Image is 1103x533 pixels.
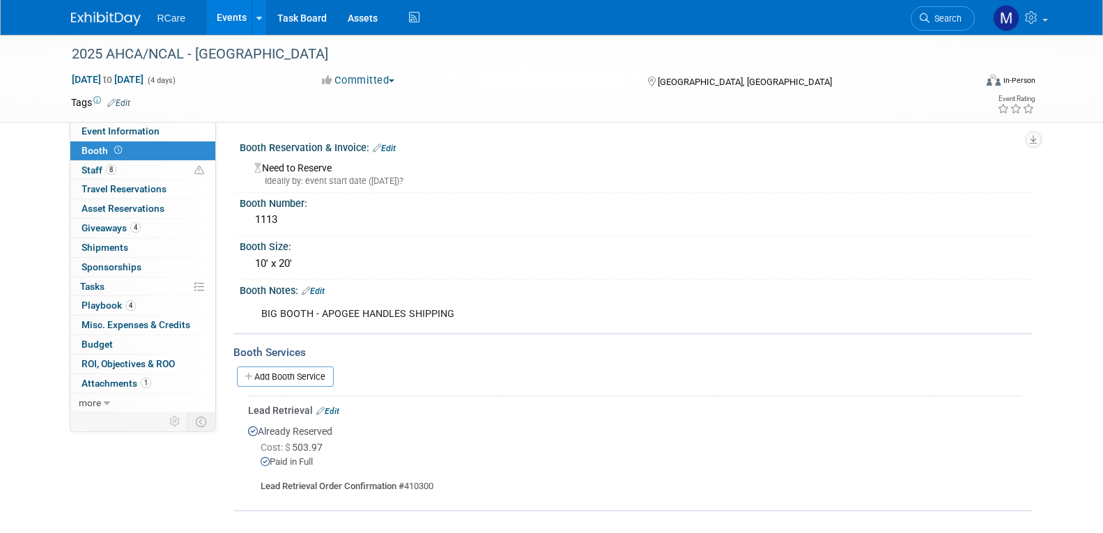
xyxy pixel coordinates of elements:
span: Misc. Expenses & Credits [82,319,190,330]
div: Event Rating [997,95,1035,102]
a: Staff8 [70,161,215,180]
a: Sponsorships [70,258,215,277]
div: In-Person [1003,75,1035,86]
span: Budget [82,339,113,350]
span: 4 [130,222,141,233]
span: Booth not reserved yet [111,145,125,155]
td: Personalize Event Tab Strip [163,412,187,431]
span: [DATE] [DATE] [71,73,144,86]
a: more [70,394,215,412]
span: Playbook [82,300,136,311]
div: Ideally by: event start date ([DATE])? [254,175,1022,187]
a: Asset Reservations [70,199,215,218]
a: Add Booth Service [237,366,334,387]
div: 410300 [248,469,1022,493]
span: Shipments [82,242,128,253]
a: Attachments1 [70,374,215,393]
div: Already Reserved [248,417,1022,493]
div: 2025 AHCA/NCAL - [GEOGRAPHIC_DATA] [67,42,954,67]
a: Budget [70,335,215,354]
span: Event Information [82,125,160,137]
td: Toggle Event Tabs [187,412,215,431]
div: Booth Notes: [240,280,1033,298]
td: Tags [71,95,130,109]
span: Tasks [80,281,105,292]
span: RCare [157,13,185,24]
span: 4 [125,300,136,311]
span: Staff [82,164,116,176]
a: Booth [70,141,215,160]
a: Edit [302,286,325,296]
div: Paid in Full [261,456,1022,469]
span: (4 days) [146,76,176,85]
div: Booth Reservation & Invoice: [240,137,1033,155]
div: 1113 [250,209,1022,231]
span: 1 [141,378,151,388]
span: [GEOGRAPHIC_DATA], [GEOGRAPHIC_DATA] [658,77,832,87]
div: Booth Number: [240,193,1033,210]
a: Misc. Expenses & Credits [70,316,215,334]
span: Attachments [82,378,151,389]
span: Search [930,13,962,24]
div: Booth Size: [240,236,1033,254]
div: 10' x 20' [250,253,1022,275]
span: Asset Reservations [82,203,164,214]
a: Edit [107,98,130,108]
a: Travel Reservations [70,180,215,199]
img: maxim kowal [993,5,1019,31]
a: Edit [373,144,396,153]
span: Booth [82,145,125,156]
a: Edit [316,406,339,416]
a: Event Information [70,122,215,141]
div: BIG BOOTH - APOGEE HANDLES SHIPPING [252,300,879,328]
button: Committed [317,73,400,88]
a: Playbook4 [70,296,215,315]
a: Tasks [70,277,215,296]
div: Need to Reserve [250,157,1022,187]
span: Travel Reservations [82,183,167,194]
span: more [79,397,101,408]
span: Sponsorships [82,261,141,272]
div: Lead Retrieval [248,403,1022,417]
img: ExhibitDay [71,12,141,26]
span: Cost: $ [261,442,292,453]
a: Search [911,6,975,31]
a: Giveaways4 [70,219,215,238]
img: Format-Inperson.png [987,75,1001,86]
span: 503.97 [261,442,328,453]
div: Event Format [893,72,1036,93]
span: to [101,74,114,85]
a: Shipments [70,238,215,257]
span: 8 [106,164,116,175]
span: Potential Scheduling Conflict -- at least one attendee is tagged in another overlapping event. [194,164,204,177]
a: ROI, Objectives & ROO [70,355,215,373]
span: Giveaways [82,222,141,233]
span: ROI, Objectives & ROO [82,358,175,369]
div: Booth Services [233,345,1033,360]
b: Lead Retrieval Order Confirmation # [261,481,404,491]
